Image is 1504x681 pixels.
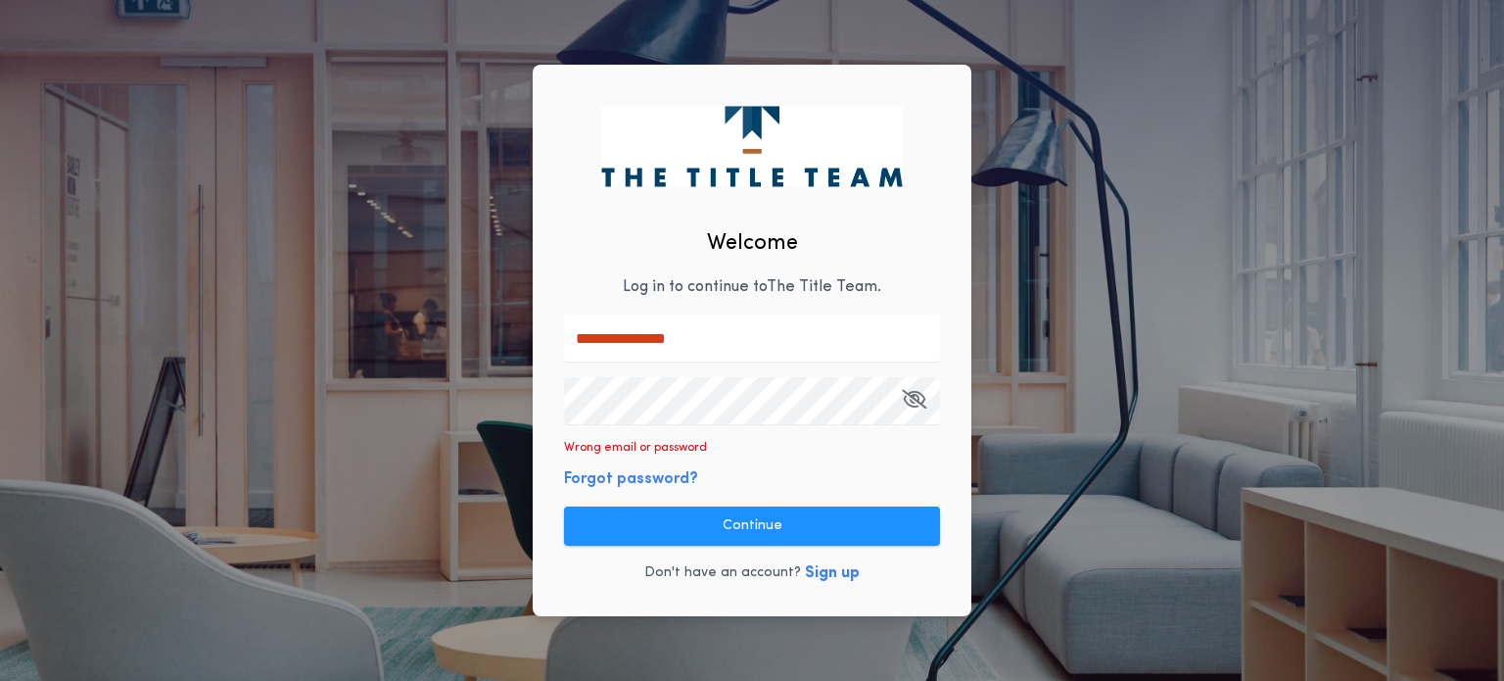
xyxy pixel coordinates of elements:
h2: Welcome [707,227,798,260]
p: Wrong email or password [564,440,707,456]
button: Continue [564,507,940,546]
button: Sign up [805,561,860,585]
p: Log in to continue to The Title Team . [623,275,881,299]
img: logo [601,106,902,186]
button: Forgot password? [564,467,698,491]
p: Don't have an account? [644,563,801,583]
